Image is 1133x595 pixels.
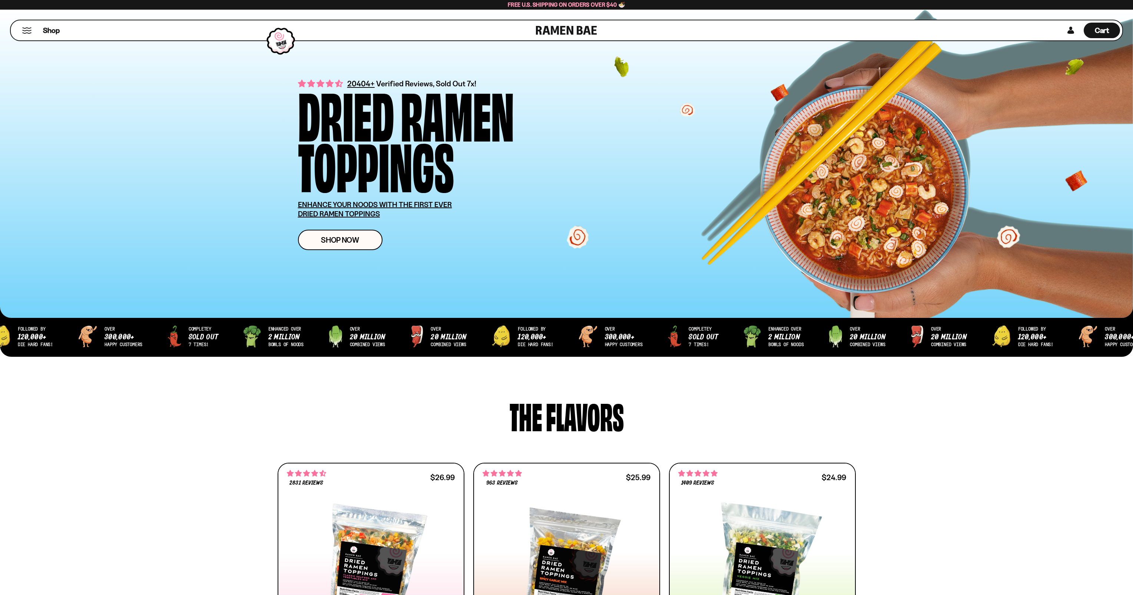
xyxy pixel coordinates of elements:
div: Toppings [298,138,454,189]
a: Shop Now [298,230,382,250]
span: Shop Now [321,236,359,244]
div: Dried [298,87,394,138]
div: Cart [1084,20,1120,40]
div: The [510,398,542,433]
div: Ramen [401,87,514,138]
div: $24.99 [822,474,846,481]
span: 4.68 stars [287,469,326,478]
span: 963 reviews [486,480,517,486]
span: 1409 reviews [681,480,714,486]
div: flavors [546,398,624,433]
span: Free U.S. Shipping on Orders over $40 🍜 [508,1,625,8]
span: Cart [1095,26,1109,35]
div: $25.99 [626,474,650,481]
a: Shop [43,23,60,38]
button: Mobile Menu Trigger [22,27,32,34]
u: ENHANCE YOUR NOODS WITH THE FIRST EVER DRIED RAMEN TOPPINGS [298,200,452,218]
span: 2831 reviews [289,480,323,486]
span: Shop [43,26,60,36]
span: 4.75 stars [483,469,522,478]
div: $26.99 [430,474,455,481]
span: 4.76 stars [678,469,718,478]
